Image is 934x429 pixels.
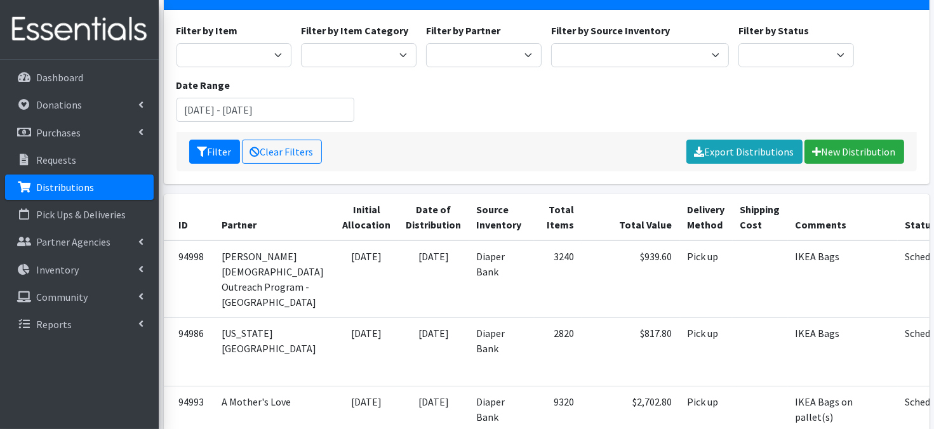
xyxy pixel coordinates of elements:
[5,312,154,337] a: Reports
[5,65,154,90] a: Dashboard
[164,317,215,386] td: 94986
[301,23,408,38] label: Filter by Item Category
[164,241,215,318] td: 94998
[534,317,582,386] td: 2820
[36,318,72,331] p: Reports
[534,194,582,241] th: Total Items
[399,317,469,386] td: [DATE]
[5,120,154,145] a: Purchases
[804,140,904,164] a: New Distribution
[5,147,154,173] a: Requests
[733,194,788,241] th: Shipping Cost
[5,202,154,227] a: Pick Ups & Deliveries
[36,181,94,194] p: Distributions
[215,241,335,318] td: [PERSON_NAME][DEMOGRAPHIC_DATA] Outreach Program - [GEOGRAPHIC_DATA]
[426,23,500,38] label: Filter by Partner
[36,98,82,111] p: Donations
[177,77,230,93] label: Date Range
[582,241,680,318] td: $939.60
[680,194,733,241] th: Delivery Method
[399,194,469,241] th: Date of Distribution
[788,241,898,318] td: IKEA Bags
[36,208,126,221] p: Pick Ups & Deliveries
[788,194,898,241] th: Comments
[36,154,76,166] p: Requests
[36,263,79,276] p: Inventory
[680,317,733,386] td: Pick up
[177,23,238,38] label: Filter by Item
[582,317,680,386] td: $817.80
[5,92,154,117] a: Donations
[215,194,335,241] th: Partner
[534,241,582,318] td: 3240
[36,126,81,139] p: Purchases
[189,140,240,164] button: Filter
[5,175,154,200] a: Distributions
[788,317,898,386] td: IKEA Bags
[164,194,215,241] th: ID
[469,241,534,318] td: Diaper Bank
[686,140,803,164] a: Export Distributions
[36,235,110,248] p: Partner Agencies
[335,317,399,386] td: [DATE]
[335,241,399,318] td: [DATE]
[469,317,534,386] td: Diaper Bank
[399,241,469,318] td: [DATE]
[5,8,154,51] img: HumanEssentials
[5,257,154,282] a: Inventory
[582,194,680,241] th: Total Value
[5,229,154,254] a: Partner Agencies
[335,194,399,241] th: Initial Allocation
[680,241,733,318] td: Pick up
[5,284,154,310] a: Community
[215,317,335,386] td: [US_STATE] [GEOGRAPHIC_DATA]
[738,23,809,38] label: Filter by Status
[242,140,322,164] a: Clear Filters
[551,23,670,38] label: Filter by Source Inventory
[177,98,354,122] input: January 1, 2011 - December 31, 2011
[469,194,534,241] th: Source Inventory
[36,291,88,303] p: Community
[36,71,83,84] p: Dashboard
